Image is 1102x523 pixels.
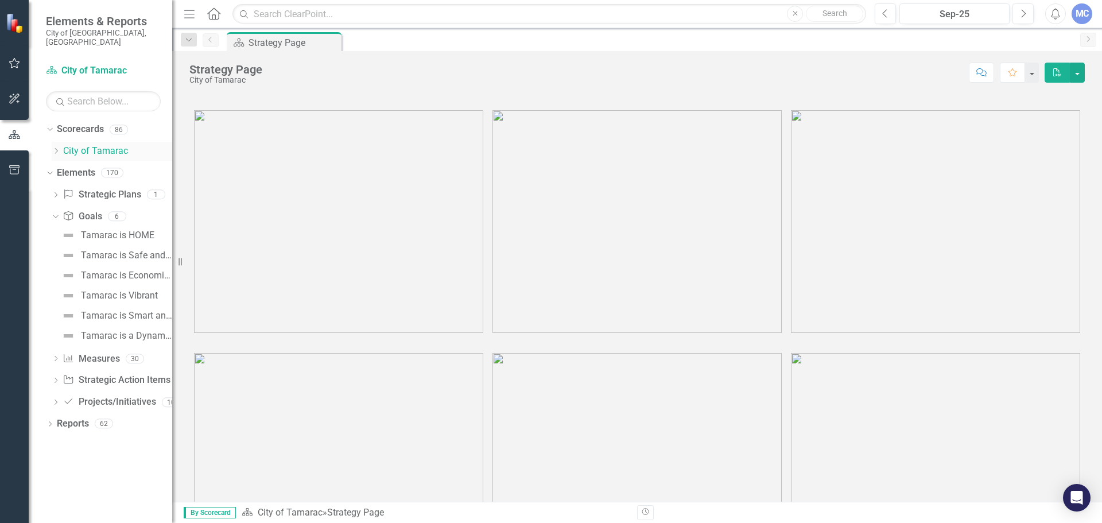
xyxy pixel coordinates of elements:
div: Tamarac is Economically Resilient [81,270,172,281]
button: Sep-25 [899,3,1010,24]
span: Search [822,9,847,18]
a: City of Tamarac [258,507,323,518]
button: Search [806,6,863,22]
div: City of Tamarac [189,76,262,84]
span: Elements & Reports [46,14,161,28]
img: tamarac3%20v3.png [791,110,1080,333]
div: 86 [110,125,128,134]
a: Strategic Plans [63,188,141,202]
div: Strategy Page [189,63,262,76]
img: Not Defined [61,309,75,323]
div: 1 [147,190,165,200]
div: Tamarac is Safe and People Know it [81,250,172,261]
input: Search Below... [46,91,161,111]
div: Open Intercom Messenger [1063,484,1091,512]
img: Not Defined [61,289,75,303]
a: Measures [63,352,119,366]
img: Not Defined [61,329,75,343]
div: Sep-25 [903,7,1006,21]
small: City of [GEOGRAPHIC_DATA], [GEOGRAPHIC_DATA] [46,28,161,47]
a: Tamarac is Smart and Connected [59,307,172,325]
a: Strategic Action Items [63,374,170,387]
img: tamarac2%20v3.png [492,110,782,333]
a: Tamarac is HOME [59,226,154,245]
input: Search ClearPoint... [232,4,866,24]
a: Goals [63,210,102,223]
div: 170 [101,168,123,178]
a: Tamarac is Vibrant [59,286,158,305]
a: Reports [57,417,89,431]
img: tamarac1%20v3.png [194,110,483,333]
a: Scorecards [57,123,104,136]
a: Elements [57,166,95,180]
div: 6 [108,211,126,221]
img: Not Defined [61,249,75,262]
a: Tamarac is Economically Resilient [59,266,172,285]
img: Not Defined [61,269,75,282]
div: Tamarac is HOME [81,230,154,241]
div: Tamarac is Smart and Connected [81,311,172,321]
div: Strategy Page [327,507,384,518]
div: 30 [126,354,144,363]
div: Tamarac is a Dynamic Workplace [81,331,172,341]
a: City of Tamarac [46,64,161,78]
div: Tamarac is Vibrant [81,290,158,301]
div: 62 [95,419,113,429]
div: » [242,506,628,520]
span: By Scorecard [184,507,236,518]
a: Tamarac is Safe and People Know it [59,246,172,265]
a: City of Tamarac [63,145,172,158]
div: 107 [162,397,180,407]
img: ClearPoint Strategy [6,13,26,33]
a: Tamarac is a Dynamic Workplace [59,327,172,345]
div: Strategy Page [249,36,339,50]
a: Projects/Initiatives [63,396,156,409]
img: Not Defined [61,228,75,242]
button: MC [1072,3,1092,24]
